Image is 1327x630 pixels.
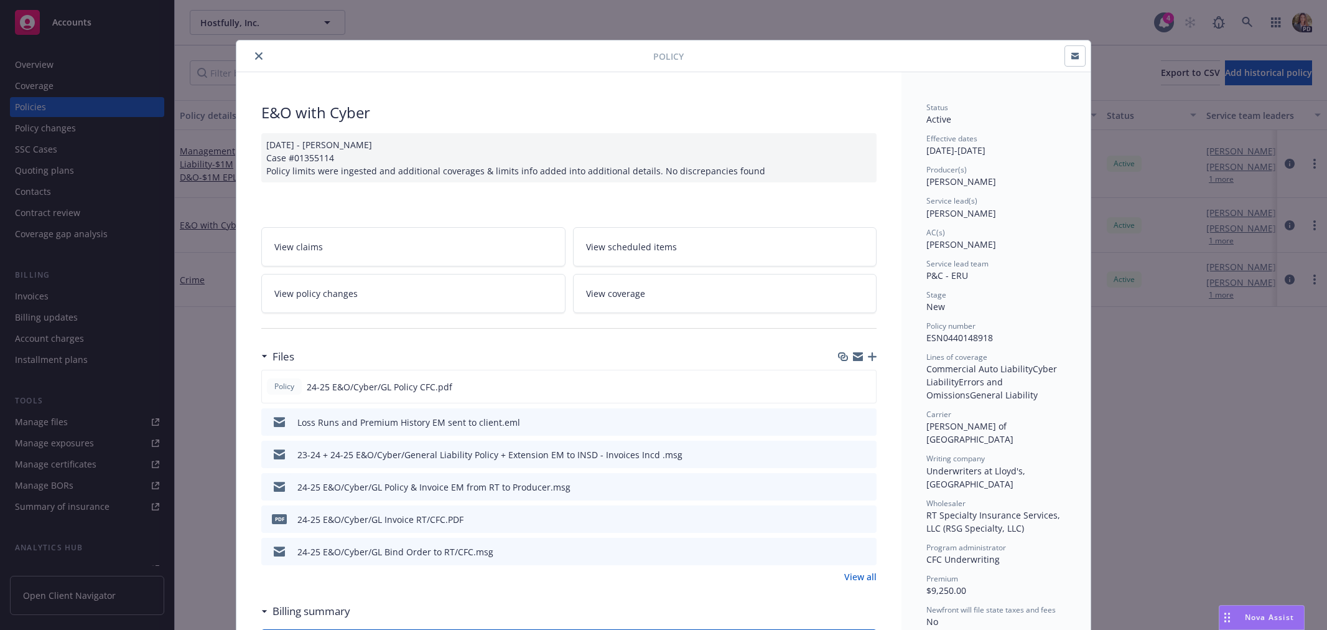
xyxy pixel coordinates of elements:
[926,321,975,331] span: Policy number
[926,301,945,313] span: New
[261,603,350,619] div: Billing summary
[274,240,323,253] span: View claims
[926,352,987,362] span: Lines of coverage
[840,513,850,526] button: download file
[274,287,358,300] span: View policy changes
[272,349,294,365] h3: Files
[297,448,682,461] div: 23-24 + 24-25 E&O/Cyber/General Liability Policy + Extension EM to INSD - Invoices Incd .msg
[261,102,877,123] div: E&O with Cyber
[926,363,1059,388] span: Cyber Liability
[586,287,645,300] span: View coverage
[926,133,977,144] span: Effective dates
[926,498,966,509] span: Wholesaler
[926,509,1063,534] span: RT Specialty Insurance Services, LLC (RSG Specialty, LLC)
[1219,605,1305,630] button: Nova Assist
[926,420,1013,445] span: [PERSON_NAME] of [GEOGRAPHIC_DATA]
[926,363,1033,375] span: Commercial Auto Liability
[1219,606,1235,629] div: Drag to move
[272,381,297,392] span: Policy
[926,332,993,344] span: ESN0440148918
[860,513,872,526] button: preview file
[261,349,294,365] div: Files
[573,227,877,266] a: View scheduled items
[844,570,877,583] a: View all
[926,465,1028,490] span: Underwriters at Lloyd's, [GEOGRAPHIC_DATA]
[926,270,968,281] span: P&C - ERU
[926,289,946,300] span: Stage
[926,573,958,584] span: Premium
[297,513,463,526] div: 24-25 E&O/Cyber/GL Invoice RT/CFC.PDF
[860,416,872,429] button: preview file
[926,164,967,175] span: Producer(s)
[970,389,1038,401] span: General Liability
[926,453,985,464] span: Writing company
[926,376,1005,401] span: Errors and Omissions
[926,553,1000,565] span: CFC Underwriting
[860,545,872,558] button: preview file
[926,207,996,219] span: [PERSON_NAME]
[261,133,877,182] div: [DATE] - [PERSON_NAME] Case #01355114 Policy limits were ingested and additional coverages & limi...
[926,195,977,206] span: Service lead(s)
[926,542,1006,553] span: Program administrator
[261,227,566,266] a: View claims
[926,585,966,596] span: $9,250.00
[926,238,996,250] span: [PERSON_NAME]
[297,416,520,429] div: Loss Runs and Premium History EM sent to client.eml
[926,113,951,125] span: Active
[297,545,493,558] div: 24-25 E&O/Cyber/GL Bind Order to RT/CFC.msg
[1245,612,1294,623] span: Nova Assist
[926,258,989,269] span: Service lead team
[926,227,945,238] span: AC(s)
[840,481,850,494] button: download file
[840,416,850,429] button: download file
[272,603,350,619] h3: Billing summary
[860,481,872,494] button: preview file
[926,176,996,187] span: [PERSON_NAME]
[272,514,287,524] span: PDF
[261,274,566,313] a: View policy changes
[840,380,850,393] button: download file
[251,49,266,63] button: close
[840,545,850,558] button: download file
[586,240,677,253] span: View scheduled items
[860,448,872,461] button: preview file
[860,380,871,393] button: preview file
[926,102,948,113] span: Status
[573,274,877,313] a: View coverage
[926,604,1056,615] span: Newfront will file state taxes and fees
[653,50,684,63] span: Policy
[926,616,938,628] span: No
[926,409,951,420] span: Carrier
[307,380,452,393] span: 24-25 E&O/Cyber/GL Policy CFC.pdf
[926,133,1066,157] div: [DATE] - [DATE]
[297,481,570,494] div: 24-25 E&O/Cyber/GL Policy & Invoice EM from RT to Producer.msg
[840,448,850,461] button: download file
